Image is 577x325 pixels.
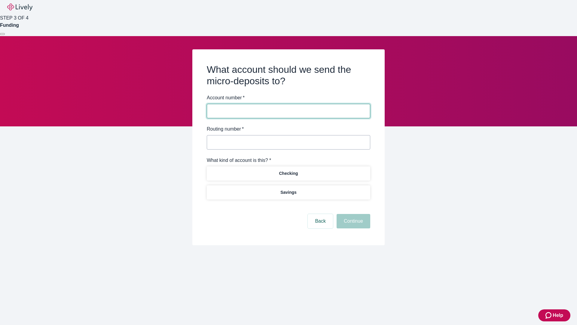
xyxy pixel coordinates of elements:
[280,189,297,196] p: Savings
[207,157,271,164] label: What kind of account is this? *
[553,312,563,319] span: Help
[207,94,245,101] label: Account number
[538,309,570,321] button: Zendesk support iconHelp
[207,166,370,181] button: Checking
[545,312,553,319] svg: Zendesk support icon
[207,64,370,87] h2: What account should we send the micro-deposits to?
[7,4,32,11] img: Lively
[207,185,370,200] button: Savings
[308,214,333,228] button: Back
[207,125,244,133] label: Routing number
[279,170,298,177] p: Checking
